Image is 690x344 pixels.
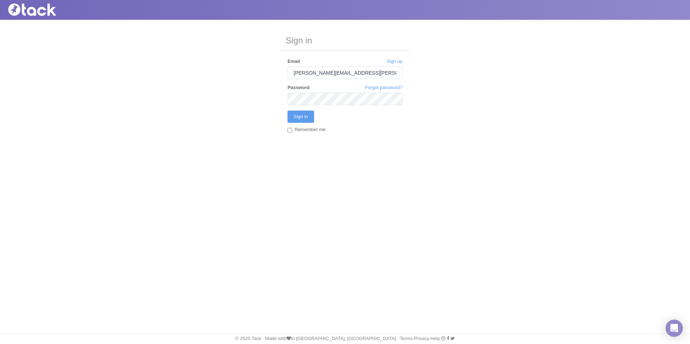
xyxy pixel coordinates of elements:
[287,128,292,133] input: Remember me
[287,58,300,65] label: Email
[287,111,314,123] input: Sign in
[365,84,402,91] a: Forgot password?
[2,335,688,342] div: © 2025 Tack · Made with in [GEOGRAPHIC_DATA], [GEOGRAPHIC_DATA]. · · · ·
[287,126,326,134] label: Remember me
[414,336,429,341] a: Privacy
[400,336,412,341] a: Terms
[280,31,410,51] h3: Sign in
[431,336,440,341] a: Help
[287,84,309,91] label: Password
[5,4,77,16] img: Tack
[387,58,402,65] a: Sign up
[666,320,683,337] div: Open Intercom Messenger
